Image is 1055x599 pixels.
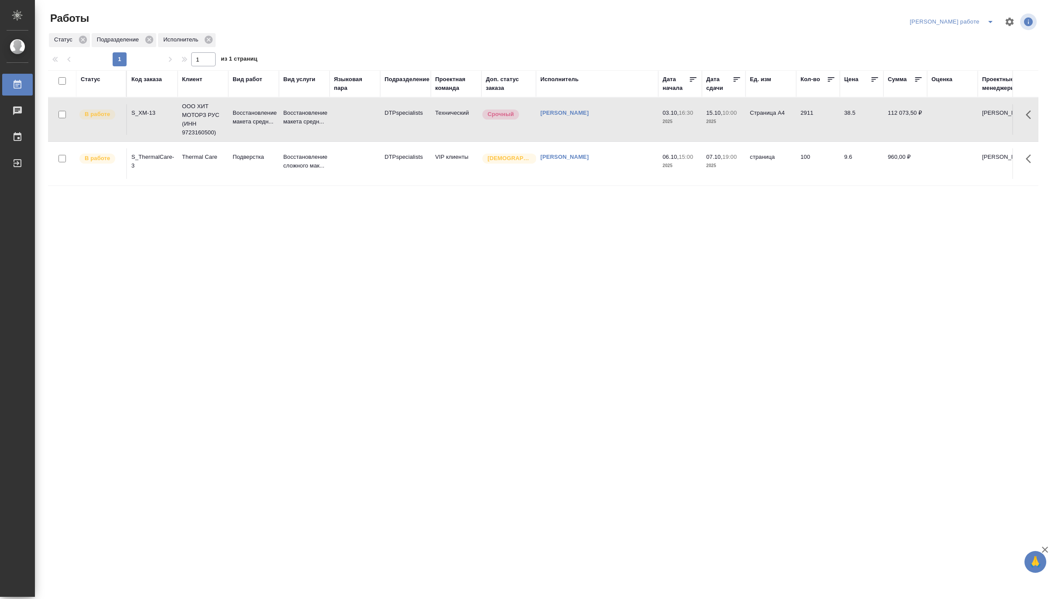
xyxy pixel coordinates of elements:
[48,11,89,25] span: Работы
[85,154,110,163] p: В работе
[233,153,275,161] p: Подверстка
[679,154,693,160] p: 15:00
[334,75,376,92] div: Языковая пара
[1028,553,1043,571] span: 🙏
[1024,551,1046,573] button: 🙏
[722,154,737,160] p: 19:00
[540,110,589,116] a: [PERSON_NAME]
[931,75,952,84] div: Оценка
[796,148,840,179] td: 100
[158,33,216,47] div: Исполнитель
[888,75,907,84] div: Сумма
[54,35,76,44] p: Статус
[221,54,258,66] span: из 1 страниц
[131,153,173,170] div: S_ThermalCare-3
[706,161,741,170] p: 2025
[163,35,201,44] p: Исполнитель
[978,148,1028,179] td: [PERSON_NAME]
[706,75,732,92] div: Дата сдачи
[801,75,820,84] div: Кол-во
[380,148,431,179] td: DTPspecialists
[982,75,1024,92] div: Проектные менеджеры
[663,110,679,116] p: 03.10,
[706,117,741,126] p: 2025
[97,35,142,44] p: Подразделение
[283,153,325,170] p: Восстановление сложного мак...
[907,15,999,29] div: split button
[79,109,122,120] div: Исполнитель выполняет работу
[283,75,316,84] div: Вид услуги
[1021,148,1041,169] button: Здесь прячутся важные кнопки
[663,161,698,170] p: 2025
[233,109,275,126] p: Восстановление макета средн...
[431,104,481,135] td: Технический
[746,148,796,179] td: страница
[49,33,90,47] div: Статус
[883,148,927,179] td: 960,00 ₽
[999,11,1020,32] span: Настроить таблицу
[978,104,1028,135] td: [PERSON_NAME]
[663,75,689,92] div: Дата начала
[540,154,589,160] a: [PERSON_NAME]
[182,102,224,137] p: ООО ХИТ МОТОРЗ РУС (ИНН 9723160500)
[706,154,722,160] p: 07.10,
[131,109,173,117] div: S_XM-13
[233,75,262,84] div: Вид работ
[486,75,532,92] div: Доп. статус заказа
[840,148,883,179] td: 9.6
[283,109,325,126] p: Восстановление макета средн...
[385,75,430,84] div: Подразделение
[663,154,679,160] p: 06.10,
[706,110,722,116] p: 15.10,
[663,117,698,126] p: 2025
[540,75,579,84] div: Исполнитель
[488,110,514,119] p: Срочный
[85,110,110,119] p: В работе
[1020,14,1038,30] span: Посмотреть информацию
[796,104,840,135] td: 2911
[131,75,162,84] div: Код заказа
[750,75,771,84] div: Ед. изм
[182,75,202,84] div: Клиент
[81,75,100,84] div: Статус
[380,104,431,135] td: DTPspecialists
[679,110,693,116] p: 16:30
[840,104,883,135] td: 38.5
[746,104,796,135] td: Страница А4
[883,104,927,135] td: 112 073,50 ₽
[431,148,481,179] td: VIP клиенты
[844,75,859,84] div: Цена
[435,75,477,92] div: Проектная команда
[1021,104,1041,125] button: Здесь прячутся важные кнопки
[92,33,156,47] div: Подразделение
[79,153,122,164] div: Исполнитель выполняет работу
[722,110,737,116] p: 10:00
[488,154,531,163] p: [DEMOGRAPHIC_DATA]
[182,153,224,161] p: Thermal Care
